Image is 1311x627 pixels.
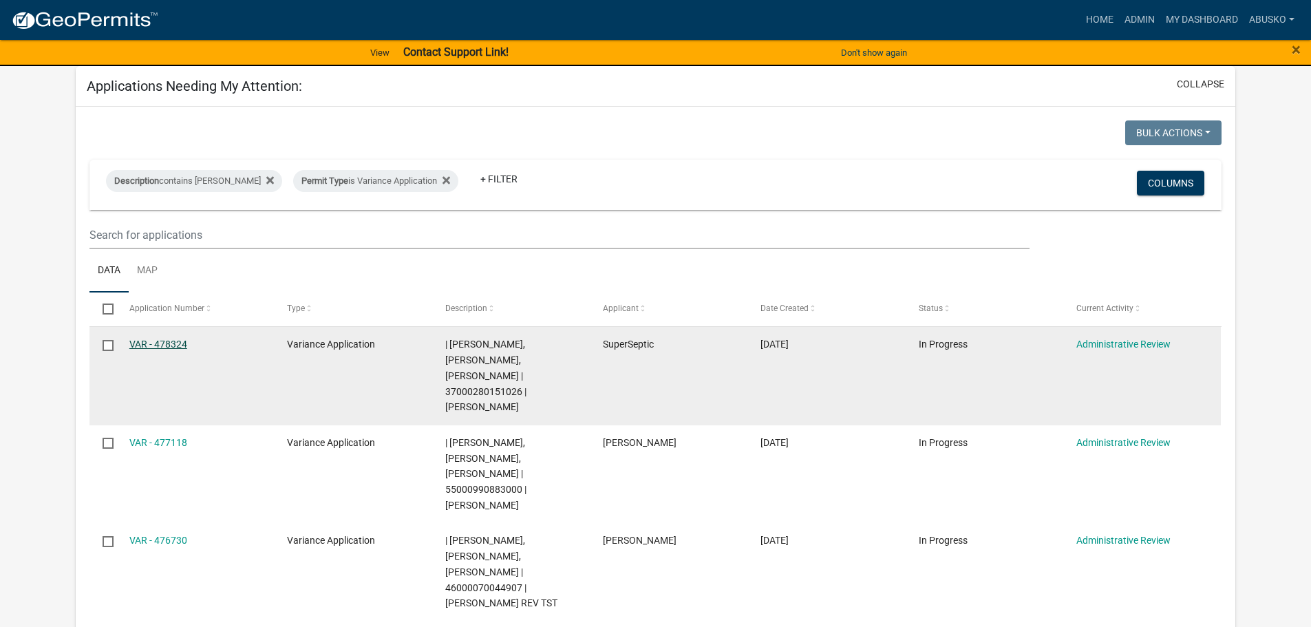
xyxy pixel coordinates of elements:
[116,293,274,326] datatable-header-cell: Application Number
[1244,7,1300,33] a: abusko
[129,535,187,546] a: VAR - 476730
[590,293,747,326] datatable-header-cell: Applicant
[301,176,348,186] span: Permit Type
[129,339,187,350] a: VAR - 478324
[445,304,487,313] span: Description
[445,535,557,608] span: | Amy Busko, Christopher LeClair, Kyle Westergard | 46000070044907 | PATRICIA M STEEVES REV TST
[469,167,529,191] a: + Filter
[431,293,589,326] datatable-header-cell: Description
[89,249,129,293] a: Data
[1137,171,1204,195] button: Columns
[106,170,282,192] div: contains [PERSON_NAME]
[1119,7,1160,33] a: Admin
[760,535,789,546] span: 09/10/2025
[919,304,943,313] span: Status
[445,437,526,511] span: | Amy Busko, Christopher LeClair, Kyle Westergard | 55000990883000 | ALAN WEIGEL
[906,293,1063,326] datatable-header-cell: Status
[287,535,375,546] span: Variance Application
[603,437,676,448] span: Al Weigel
[87,78,302,94] h5: Applications Needing My Attention:
[747,293,905,326] datatable-header-cell: Date Created
[445,339,526,412] span: | Christopher LeClair, Amy Busko, Kyle Westergard | 37000280151026 | CRAIG IREY
[287,339,375,350] span: Variance Application
[919,535,968,546] span: In Progress
[760,339,789,350] span: 09/15/2025
[365,41,395,64] a: View
[89,221,1029,249] input: Search for applications
[129,437,187,448] a: VAR - 477118
[287,437,375,448] span: Variance Application
[1292,40,1301,59] span: ×
[603,304,639,313] span: Applicant
[1076,304,1133,313] span: Current Activity
[760,437,789,448] span: 09/11/2025
[1125,120,1222,145] button: Bulk Actions
[1076,339,1171,350] a: Administrative Review
[1080,7,1119,33] a: Home
[1076,437,1171,448] a: Administrative Review
[403,45,509,59] strong: Contact Support Link!
[1292,41,1301,58] button: Close
[1076,535,1171,546] a: Administrative Review
[835,41,913,64] button: Don't show again
[1063,293,1221,326] datatable-header-cell: Current Activity
[1177,77,1224,92] button: collapse
[129,304,204,313] span: Application Number
[919,339,968,350] span: In Progress
[274,293,431,326] datatable-header-cell: Type
[129,249,166,293] a: Map
[603,535,676,546] span: Steeves
[114,176,159,186] span: Description
[1160,7,1244,33] a: My Dashboard
[293,170,458,192] div: is Variance Application
[89,293,116,326] datatable-header-cell: Select
[287,304,305,313] span: Type
[760,304,809,313] span: Date Created
[919,437,968,448] span: In Progress
[603,339,654,350] span: SuperSeptic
